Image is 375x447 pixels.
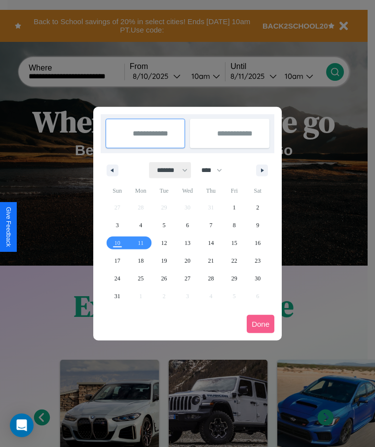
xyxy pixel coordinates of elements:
[106,234,129,252] button: 10
[246,183,269,199] span: Sat
[106,183,129,199] span: Sun
[208,270,214,287] span: 28
[116,216,119,234] span: 3
[199,216,223,234] button: 7
[246,234,269,252] button: 16
[256,199,259,216] span: 2
[199,270,223,287] button: 28
[161,270,167,287] span: 26
[247,315,274,333] button: Done
[138,234,144,252] span: 11
[246,270,269,287] button: 30
[256,216,259,234] span: 9
[231,252,237,270] span: 22
[106,270,129,287] button: 24
[246,216,269,234] button: 9
[106,287,129,305] button: 31
[129,216,152,234] button: 4
[106,252,129,270] button: 17
[10,413,34,437] div: Open Intercom Messenger
[233,216,236,234] span: 8
[231,234,237,252] span: 15
[114,234,120,252] span: 10
[208,252,214,270] span: 21
[185,270,190,287] span: 27
[129,234,152,252] button: 11
[129,270,152,287] button: 25
[129,252,152,270] button: 18
[223,234,246,252] button: 15
[129,183,152,199] span: Mon
[246,199,269,216] button: 2
[199,183,223,199] span: Thu
[199,252,223,270] button: 21
[255,234,261,252] span: 16
[223,199,246,216] button: 1
[209,216,212,234] span: 7
[138,252,144,270] span: 18
[176,216,199,234] button: 6
[223,252,246,270] button: 22
[114,252,120,270] span: 17
[185,234,190,252] span: 13
[176,183,199,199] span: Wed
[255,252,261,270] span: 23
[152,183,176,199] span: Tue
[231,270,237,287] span: 29
[138,270,144,287] span: 25
[176,270,199,287] button: 27
[152,216,176,234] button: 5
[5,207,12,247] div: Give Feedback
[152,252,176,270] button: 19
[223,216,246,234] button: 8
[152,234,176,252] button: 12
[176,252,199,270] button: 20
[161,252,167,270] span: 19
[114,270,120,287] span: 24
[139,216,142,234] span: 4
[186,216,189,234] span: 6
[255,270,261,287] span: 30
[114,287,120,305] span: 31
[152,270,176,287] button: 26
[106,216,129,234] button: 3
[223,183,246,199] span: Fri
[223,270,246,287] button: 29
[199,234,223,252] button: 14
[185,252,190,270] span: 20
[208,234,214,252] span: 14
[163,216,166,234] span: 5
[176,234,199,252] button: 13
[161,234,167,252] span: 12
[246,252,269,270] button: 23
[233,199,236,216] span: 1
